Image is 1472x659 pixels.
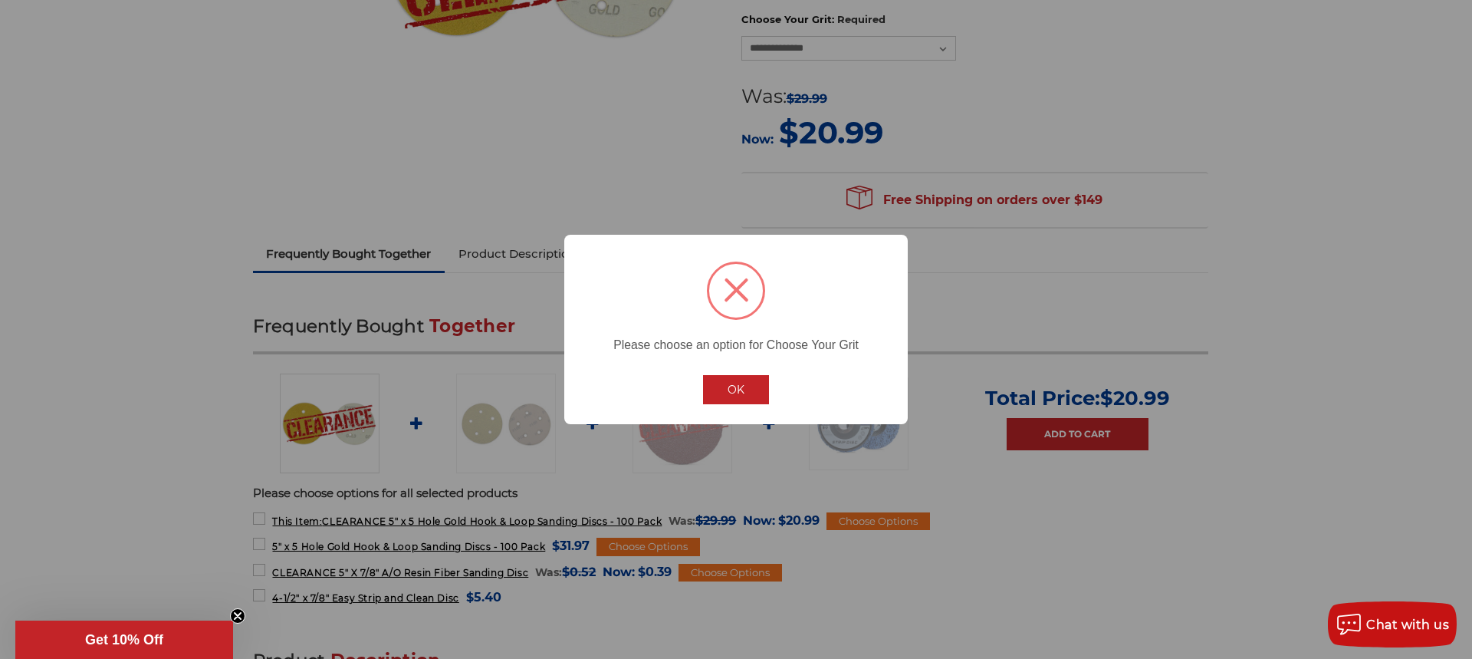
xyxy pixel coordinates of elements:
button: OK [703,375,769,404]
button: Close teaser [230,608,245,624]
div: Please choose an option for Choose Your Grit [564,326,908,355]
span: Chat with us [1366,618,1449,632]
button: Chat with us [1328,601,1457,647]
span: Get 10% Off [85,632,163,647]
